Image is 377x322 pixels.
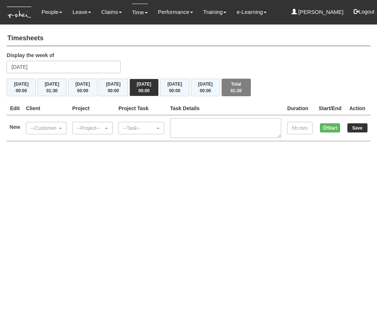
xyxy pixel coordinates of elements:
[132,4,148,21] a: Time
[316,102,344,115] th: Start/End
[7,79,36,96] button: [DATE]00:00
[347,123,367,132] input: Save
[10,123,20,131] label: New
[344,102,370,115] th: Action
[68,79,97,96] button: [DATE]00:00
[46,88,58,93] span: 01:30
[284,102,316,115] th: Duration
[72,4,91,20] a: Leave
[108,88,119,93] span: 00:00
[129,79,159,96] button: [DATE]00:00
[77,88,88,93] span: 00:00
[160,79,189,96] button: [DATE]00:00
[77,124,103,132] div: --Project--
[69,102,116,115] th: Project
[200,88,211,93] span: 00:00
[7,52,54,59] label: Display the week of
[291,4,344,20] a: [PERSON_NAME]
[230,88,242,93] span: 01:30
[31,124,57,132] div: --Customer--
[346,293,370,315] iframe: chat widget
[123,124,155,132] div: --Task--
[118,122,164,134] button: --Task--
[320,123,340,132] button: Start
[139,88,150,93] span: 00:00
[7,31,370,46] h4: Timesheets
[7,102,23,115] th: Edit
[7,79,370,96] div: Timesheet Week Summary
[287,122,313,134] input: hh:mm
[237,4,267,20] a: e-Learning
[169,88,180,93] span: 00:00
[158,4,193,20] a: Performance
[222,79,251,96] button: Total01:30
[72,122,113,134] button: --Project--
[203,4,227,20] a: Training
[23,102,69,115] th: Client
[41,4,62,20] a: People
[116,102,167,115] th: Project Task
[167,102,284,115] th: Task Details
[101,4,122,20] a: Claims
[37,79,67,96] button: [DATE]01:30
[99,79,128,96] button: [DATE]00:00
[191,79,220,96] button: [DATE]00:00
[26,122,66,134] button: --Customer--
[16,88,27,93] span: 00:00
